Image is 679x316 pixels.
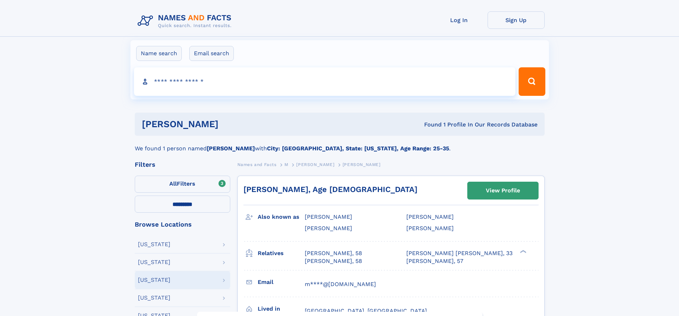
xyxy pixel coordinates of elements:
[207,145,255,152] b: [PERSON_NAME]
[406,257,463,265] a: [PERSON_NAME], 57
[305,307,427,314] span: [GEOGRAPHIC_DATA], [GEOGRAPHIC_DATA]
[305,225,352,232] span: [PERSON_NAME]
[138,295,170,301] div: [US_STATE]
[135,136,545,153] div: We found 1 person named with .
[138,259,170,265] div: [US_STATE]
[296,162,334,167] span: [PERSON_NAME]
[142,120,322,129] h1: [PERSON_NAME]
[189,46,234,61] label: Email search
[169,180,177,187] span: All
[138,242,170,247] div: [US_STATE]
[518,249,527,254] div: ❯
[258,247,305,259] h3: Relatives
[305,213,352,220] span: [PERSON_NAME]
[258,211,305,223] h3: Also known as
[305,249,362,257] a: [PERSON_NAME], 58
[284,162,288,167] span: M
[343,162,381,167] span: [PERSON_NAME]
[321,121,537,129] div: Found 1 Profile In Our Records Database
[138,277,170,283] div: [US_STATE]
[237,160,277,169] a: Names and Facts
[136,46,182,61] label: Name search
[305,257,362,265] a: [PERSON_NAME], 58
[296,160,334,169] a: [PERSON_NAME]
[135,221,230,228] div: Browse Locations
[135,11,237,31] img: Logo Names and Facts
[134,67,516,96] input: search input
[406,249,513,257] a: [PERSON_NAME] [PERSON_NAME], 33
[486,182,520,199] div: View Profile
[519,67,545,96] button: Search Button
[267,145,449,152] b: City: [GEOGRAPHIC_DATA], State: [US_STATE], Age Range: 25-35
[406,225,454,232] span: [PERSON_NAME]
[135,176,230,193] label: Filters
[431,11,488,29] a: Log In
[406,213,454,220] span: [PERSON_NAME]
[243,185,417,194] a: [PERSON_NAME], Age [DEMOGRAPHIC_DATA]
[135,161,230,168] div: Filters
[488,11,545,29] a: Sign Up
[258,276,305,288] h3: Email
[258,303,305,315] h3: Lived in
[284,160,288,169] a: M
[468,182,538,199] a: View Profile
